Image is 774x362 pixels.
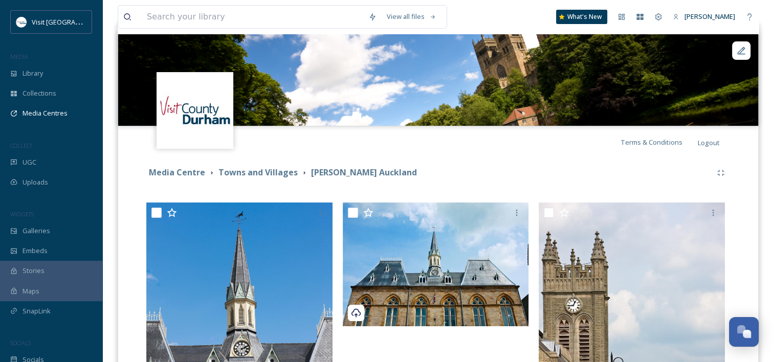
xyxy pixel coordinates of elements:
span: Galleries [23,226,50,236]
span: Stories [23,266,45,276]
span: Media Centres [23,108,68,118]
a: Terms & Conditions [621,136,698,148]
strong: Media Centre [149,167,205,178]
input: Search your library [142,6,363,28]
span: SnapLink [23,306,51,316]
span: WIDGETS [10,210,34,218]
span: Library [23,69,43,78]
span: Embeds [23,246,48,256]
a: View all files [382,7,441,27]
img: Durham City riverbank view [118,34,758,126]
a: What's New [556,10,607,24]
span: COLLECT [10,142,32,149]
span: UGC [23,157,36,167]
span: Terms & Conditions [621,138,682,147]
span: Collections [23,88,56,98]
span: Uploads [23,177,48,187]
span: [PERSON_NAME] [684,12,735,21]
span: MEDIA [10,53,28,60]
span: Visit [GEOGRAPHIC_DATA] [32,17,111,27]
span: SOCIALS [10,339,31,347]
button: Open Chat [729,317,759,347]
img: Bishop Auckland Town Hall [343,202,529,327]
img: 1680077135441.jpeg [158,73,232,147]
span: Maps [23,286,39,296]
span: Logout [698,138,720,147]
strong: [PERSON_NAME] Auckland [311,167,417,178]
img: 1680077135441.jpeg [16,17,27,27]
strong: Towns and Villages [218,167,298,178]
a: [PERSON_NAME] [668,7,740,27]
